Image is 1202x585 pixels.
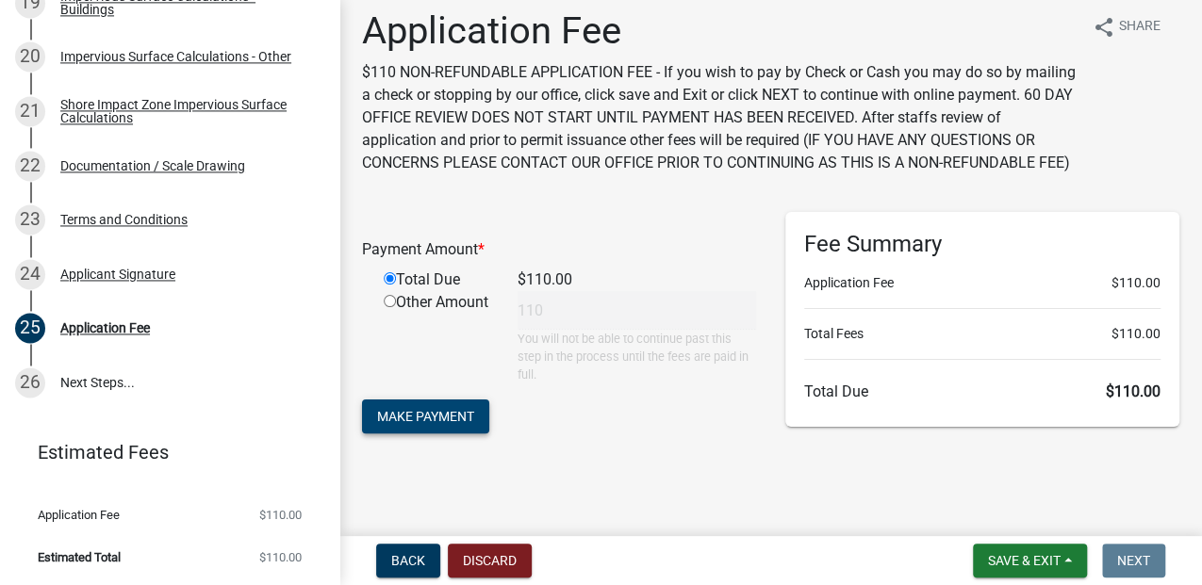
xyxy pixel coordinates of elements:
[804,324,1161,344] li: Total Fees
[1078,8,1176,45] button: shareShare
[60,50,291,63] div: Impervious Surface Calculations - Other
[15,259,45,289] div: 24
[804,231,1161,258] h6: Fee Summary
[15,432,309,470] a: Estimated Fees
[391,553,425,568] span: Back
[1106,382,1161,400] span: $110.00
[15,313,45,343] div: 25
[15,367,45,398] div: 26
[60,268,175,281] div: Applicant Signature
[38,550,121,562] span: Estimated Total
[988,553,1061,568] span: Save & Exit
[503,268,771,291] div: $110.00
[1117,553,1150,568] span: Next
[377,408,474,423] span: Make Payment
[376,544,440,577] button: Back
[1093,16,1115,39] i: share
[1111,324,1161,344] span: $110.00
[348,238,771,261] div: Payment Amount
[1111,273,1161,293] span: $110.00
[804,382,1161,400] h6: Total Due
[448,544,532,577] button: Discard
[1119,16,1161,39] span: Share
[259,508,302,520] span: $110.00
[259,550,302,562] span: $110.00
[60,213,188,226] div: Terms and Conditions
[60,159,245,172] div: Documentation / Scale Drawing
[15,41,45,72] div: 20
[15,96,45,126] div: 21
[362,8,1078,54] h1: Application Fee
[973,544,1087,577] button: Save & Exit
[362,61,1078,174] p: $110 NON-REFUNDABLE APPLICATION FEE - If you wish to pay by Check or Cash you may do so by mailin...
[1102,544,1165,577] button: Next
[15,151,45,181] div: 22
[60,321,150,334] div: Application Fee
[370,268,503,291] div: Total Due
[15,204,45,235] div: 23
[60,98,309,124] div: Shore Impact Zone Impervious Surface Calculations
[362,399,489,433] button: Make Payment
[38,508,120,520] span: Application Fee
[370,291,503,384] div: Other Amount
[804,273,1161,293] li: Application Fee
